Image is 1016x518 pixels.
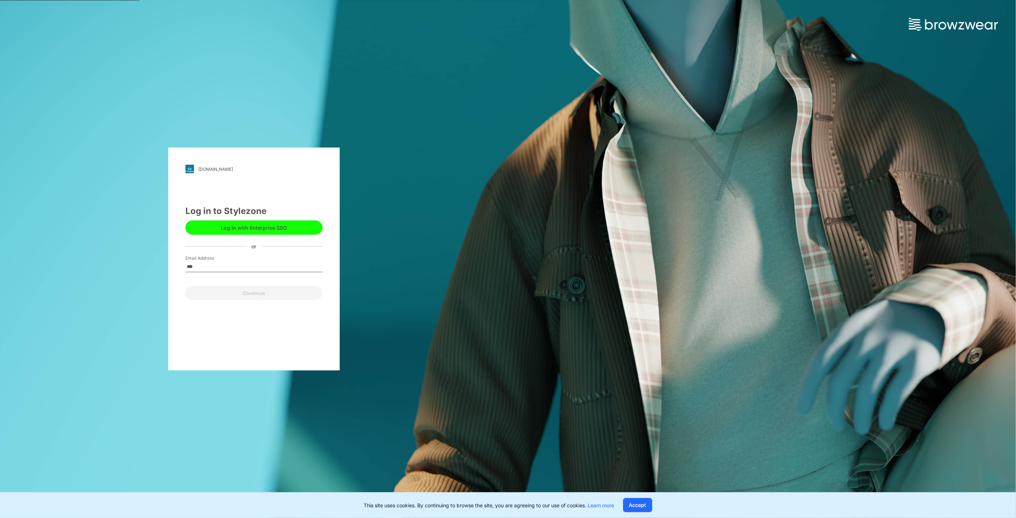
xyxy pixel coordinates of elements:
[185,255,235,262] label: Email Address
[185,165,194,173] img: svg+xml;base64,PHN2ZyB3aWR0aD0iMjgiIGhlaWdodD0iMjgiIHZpZXdCb3g9IjAgMCAyOCAyOCIgZmlsbD0ibm9uZSIgeG...
[909,18,998,31] img: browzwear-logo.73288ffb.svg
[185,165,323,173] a: [DOMAIN_NAME]
[623,498,652,512] button: Accept
[185,220,323,235] button: Log in with Enterprise SSO
[198,166,233,172] div: [DOMAIN_NAME]
[364,502,614,509] p: This site uses cookies. By continuing to browse the site, you are agreeing to our use of cookies.
[185,205,323,218] div: Log in to Stylezone
[588,502,614,508] a: Learn more
[246,243,262,250] div: or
